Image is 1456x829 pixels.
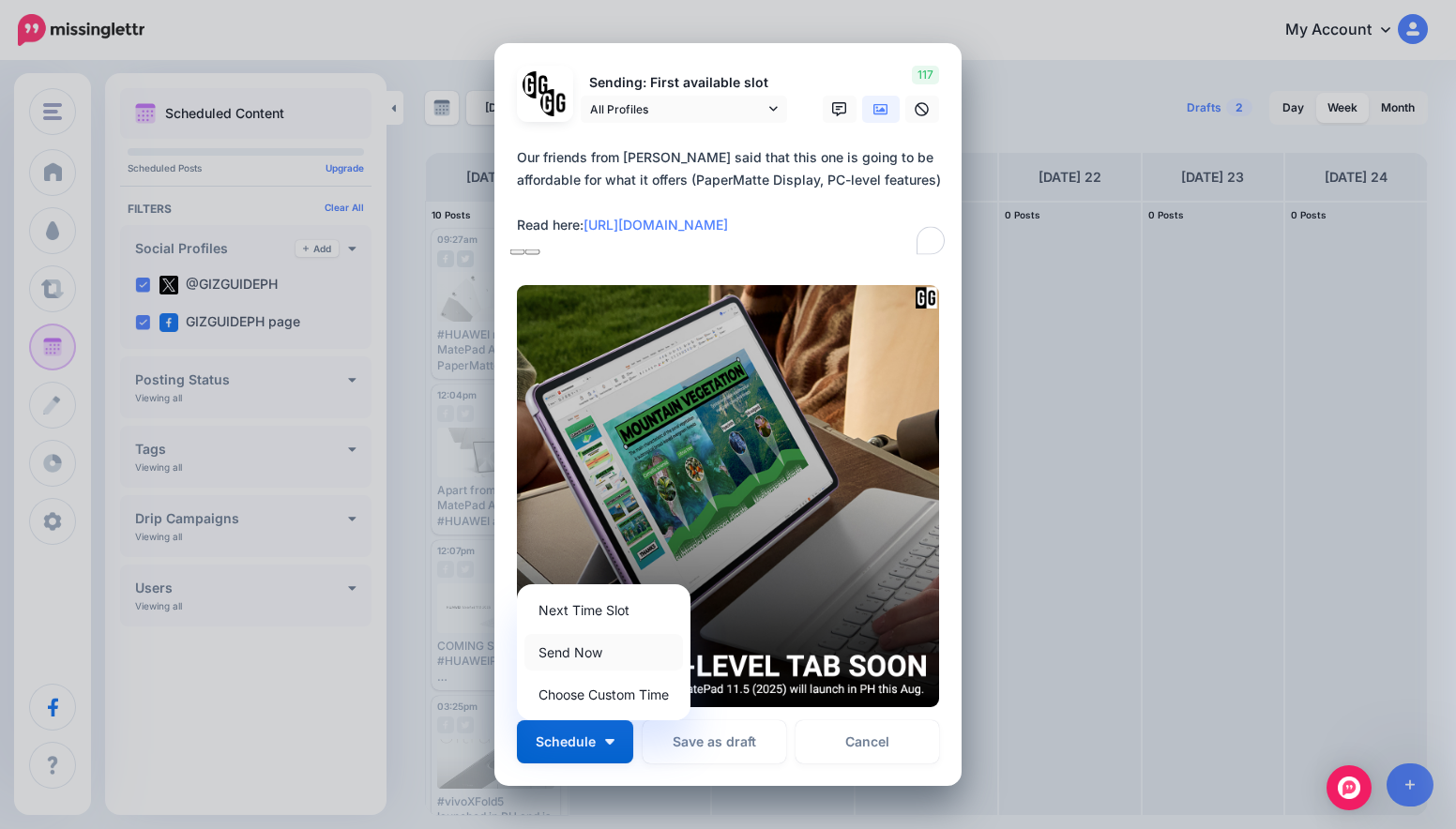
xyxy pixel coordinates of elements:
span: Schedule [536,735,596,748]
div: Schedule [517,584,690,720]
span: All Profiles [590,99,765,119]
a: Choose Custom Time [524,676,683,713]
img: 353459792_649996473822713_4483302954317148903_n-bsa138318.png [523,71,550,98]
a: Cancel [796,720,939,763]
button: Save as draft [643,720,786,763]
a: All Profiles [581,96,787,123]
p: Sending: First available slot [581,72,787,94]
a: Next Time Slot [524,592,683,628]
textarea: To enrich screen reader interactions, please activate Accessibility in Grammarly extension settings [517,146,948,259]
img: JT5sWCfR-79925.png [540,89,568,116]
div: Our friends from [PERSON_NAME] said that this one is going to be affordable for what it offers (P... [517,146,948,236]
span: 117 [912,66,939,84]
img: arrow-down-white.png [605,739,614,745]
img: BYNGCOQYR10VBYXPB2KZHOB0UF8JJ7YI.png [517,285,939,707]
button: Schedule [517,720,633,763]
div: Open Intercom Messenger [1327,765,1372,810]
a: Send Now [524,634,683,671]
